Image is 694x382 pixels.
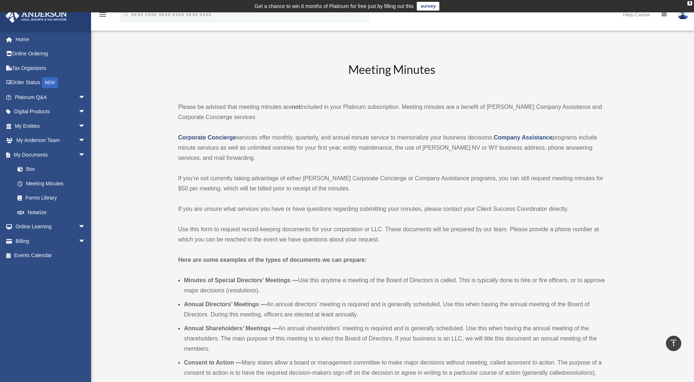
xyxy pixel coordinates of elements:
span: arrow_drop_down [78,220,93,235]
p: Please be advised that meeting minutes are included in your Platinum subscription. Meeting minute... [178,102,605,122]
span: arrow_drop_down [78,119,93,134]
a: Forms Library [10,191,97,205]
a: Events Calendar [5,248,97,263]
a: My Entitiesarrow_drop_down [5,119,97,133]
em: resolutions [228,287,256,294]
a: Company Assistance [494,134,552,141]
li: Use this anytime a meeting of the Board of Directors is called. This is typically done to hire or... [184,275,605,296]
i: vertical_align_top [669,339,678,347]
strong: Here are some examples of the types of documents we can prepare: [178,257,367,263]
strong: not [291,104,301,110]
a: Online Learningarrow_drop_down [5,220,97,234]
div: Get a chance to win 6 months of Platinum for free just by filling out this [255,2,414,11]
i: search [122,10,130,18]
p: Use this form to request record-keeping documents for your corporation or LLC. These documents wi... [178,224,605,245]
li: Many states allow a board or management committee to make major decisions without meeting, called... [184,358,605,378]
a: Digital Productsarrow_drop_down [5,105,97,119]
b: Minutes of Special Directors’ Meetings — [184,277,298,283]
span: arrow_drop_down [78,147,93,162]
a: My Documentsarrow_drop_down [5,147,97,162]
img: Anderson Advisors Platinum Portal [3,9,69,23]
div: close [687,1,692,5]
a: Billingarrow_drop_down [5,234,97,248]
a: menu [98,13,107,19]
a: Meeting Minutes [10,176,93,191]
li: An annual shareholders’ meeting is required and is generally scheduled. Use this when having the ... [184,323,605,354]
img: User Pic [678,9,689,20]
em: action [539,359,554,366]
p: services offer monthly, quarterly, and annual minute service to memorialize your business decisio... [178,133,605,163]
a: Corporate Concierge [178,134,236,141]
span: arrow_drop_down [78,133,93,148]
a: vertical_align_top [666,336,681,351]
span: arrow_drop_down [78,105,93,119]
b: Annual Shareholders’ Meetings — [184,325,278,331]
a: Order StatusNEW [5,75,97,90]
p: If you’re not currently taking advantage of either [PERSON_NAME] Corporate Concierge or Company A... [178,173,605,194]
b: Consent to Action — [184,359,242,366]
em: consent to [510,359,537,366]
a: survey [417,2,439,11]
a: Box [10,162,97,177]
a: My Anderson Teamarrow_drop_down [5,133,97,148]
em: resolutions [565,370,593,376]
a: Online Ordering [5,47,97,61]
a: Tax Organizers [5,61,97,75]
span: arrow_drop_down [78,234,93,249]
i: menu [98,10,107,19]
div: NEW [42,77,58,88]
p: If you are unsure what services you have or have questions regarding submitting your minutes, ple... [178,204,605,214]
h2: Meeting Minutes [178,62,605,92]
a: Home [5,32,97,47]
a: Notarize [10,205,97,220]
span: arrow_drop_down [78,90,93,105]
li: An annual directors’ meeting is required and is generally scheduled. Use this when having the ann... [184,299,605,320]
b: Annual Directors’ Meetings — [184,301,267,307]
a: Platinum Q&Aarrow_drop_down [5,90,97,105]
